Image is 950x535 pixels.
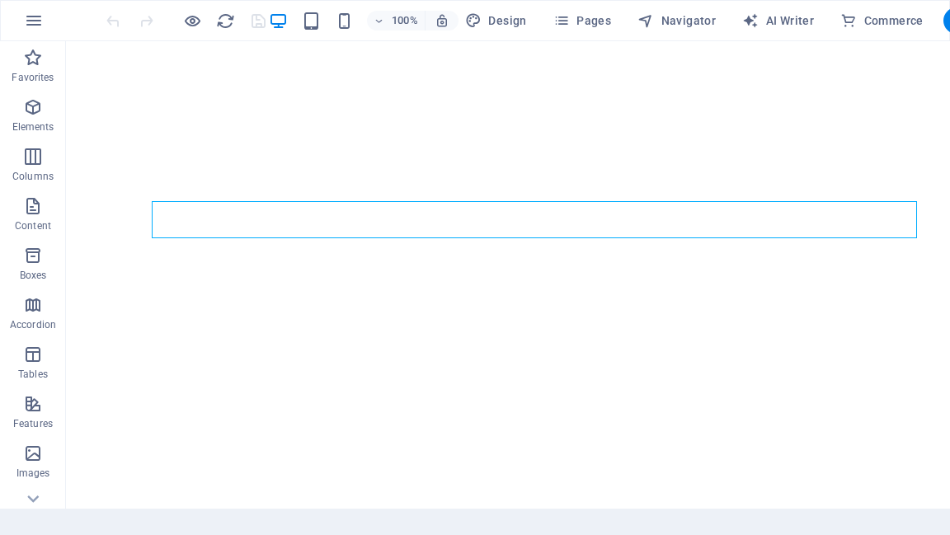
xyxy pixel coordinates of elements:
p: Tables [18,368,48,381]
span: Navigator [637,12,716,29]
p: Elements [12,120,54,134]
p: Features [13,417,53,430]
button: 100% [367,11,426,31]
p: Content [15,219,51,232]
h6: 100% [392,11,418,31]
span: Design [465,12,527,29]
p: Columns [12,170,54,183]
p: Favorites [12,71,54,84]
button: Navigator [631,7,722,34]
p: Boxes [20,269,47,282]
span: Pages [553,12,611,29]
i: On resize automatically adjust zoom level to fit chosen device. [435,13,449,28]
button: reload [215,11,235,31]
span: Commerce [840,12,924,29]
button: Pages [547,7,618,34]
button: AI Writer [736,7,821,34]
p: Images [16,467,50,480]
button: Commerce [834,7,930,34]
div: Design (Ctrl+Alt+Y) [459,7,534,34]
span: AI Writer [742,12,814,29]
button: Click here to leave preview mode and continue editing [182,11,202,31]
button: Design [459,7,534,34]
p: Accordion [10,318,56,331]
i: Reload page [216,12,235,31]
